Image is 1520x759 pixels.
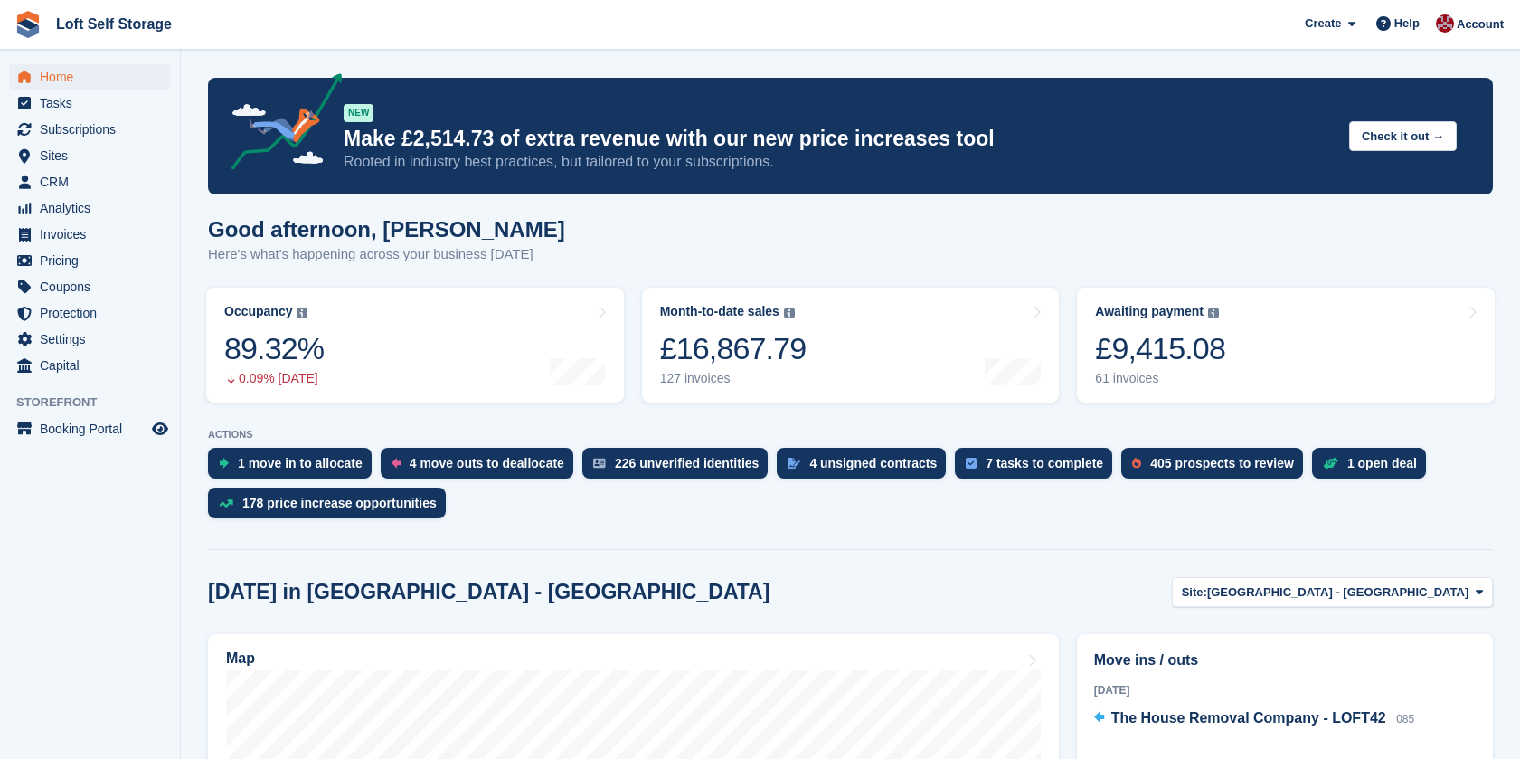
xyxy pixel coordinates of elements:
[593,458,606,469] img: verify_identity-adf6edd0f0f0b5bbfe63781bf79b02c33cf7c696d77639b501bdc392416b5a36.svg
[9,90,171,116] a: menu
[1305,14,1341,33] span: Create
[208,448,381,488] a: 1 move in to allocate
[40,248,148,273] span: Pricing
[809,456,937,470] div: 4 unsigned contracts
[208,244,565,265] p: Here's what's happening across your business [DATE]
[208,580,769,604] h2: [DATE] in [GEOGRAPHIC_DATA] - [GEOGRAPHIC_DATA]
[40,90,148,116] span: Tasks
[660,371,807,386] div: 127 invoices
[344,104,373,122] div: NEW
[410,456,564,470] div: 4 move outs to deallocate
[297,308,307,318] img: icon-info-grey-7440780725fd019a000dd9b08b2336e03edf1995a4989e88bcd33f0948082b44.svg
[381,448,582,488] a: 4 move outs to deallocate
[1182,583,1207,602] span: Site:
[9,248,171,273] a: menu
[40,327,148,352] span: Settings
[208,488,455,527] a: 178 price increase opportunities
[1207,583,1468,602] span: [GEOGRAPHIC_DATA] - [GEOGRAPHIC_DATA]
[9,353,171,378] a: menu
[208,217,565,242] h1: Good afternoon, [PERSON_NAME]
[9,64,171,90] a: menu
[1094,707,1415,731] a: The House Removal Company - LOFT42 085
[40,416,148,441] span: Booking Portal
[9,416,171,441] a: menu
[9,195,171,221] a: menu
[1095,330,1225,367] div: £9,415.08
[1094,650,1476,671] h2: Move ins / outs
[40,195,148,221] span: Analytics
[1172,577,1493,607] button: Site: [GEOGRAPHIC_DATA] - [GEOGRAPHIC_DATA]
[1436,14,1454,33] img: James Johnson
[777,448,955,488] a: 4 unsigned contracts
[392,458,401,469] img: move_outs_to_deallocate_icon-f764333ba52eb49d3ac5e1228854f67142a1ed5810a6f6cc68b1a99e826820c5.svg
[1312,448,1435,488] a: 1 open deal
[582,448,778,488] a: 226 unverified identities
[40,274,148,299] span: Coupons
[1347,456,1417,470] div: 1 open deal
[224,371,324,386] div: 0.09% [DATE]
[9,300,171,326] a: menu
[1095,304,1204,319] div: Awaiting payment
[40,300,148,326] span: Protection
[784,308,795,318] img: icon-info-grey-7440780725fd019a000dd9b08b2336e03edf1995a4989e88bcd33f0948082b44.svg
[615,456,760,470] div: 226 unverified identities
[9,222,171,247] a: menu
[788,458,800,469] img: contract_signature_icon-13c848040528278c33f63329250d36e43548de30e8caae1d1a13099fd9432cc5.svg
[1457,15,1504,33] span: Account
[344,126,1335,152] p: Make £2,514.73 of extra revenue with our new price increases tool
[9,143,171,168] a: menu
[1095,371,1225,386] div: 61 invoices
[224,304,292,319] div: Occupancy
[49,9,179,39] a: Loft Self Storage
[660,304,779,319] div: Month-to-date sales
[1121,448,1312,488] a: 405 prospects to review
[1077,288,1495,403] a: Awaiting payment £9,415.08 61 invoices
[208,429,1493,441] p: ACTIONS
[660,330,807,367] div: £16,867.79
[219,458,229,469] img: move_ins_to_allocate_icon-fdf77a2bb77ea45bf5b3d319d69a93e2d87916cf1d5bf7949dd705db3b84f3ca.svg
[1150,456,1294,470] div: 405 prospects to review
[40,222,148,247] span: Invoices
[238,456,363,470] div: 1 move in to allocate
[1349,121,1457,151] button: Check it out →
[986,456,1103,470] div: 7 tasks to complete
[224,330,324,367] div: 89.32%
[226,650,255,667] h2: Map
[966,458,977,469] img: task-75834270c22a3079a89374b754ae025e5fb1db73e45f91037f5363f120a921f8.svg
[14,11,42,38] img: stora-icon-8386f47178a22dfd0bd8f6a31ec36ba5ce8667c1dd55bd0f319d3a0aa187defe.svg
[149,418,171,440] a: Preview store
[40,353,148,378] span: Capital
[1111,710,1386,726] span: The House Removal Company - LOFT42
[206,288,624,403] a: Occupancy 89.32% 0.09% [DATE]
[1396,713,1414,726] span: 085
[40,143,148,168] span: Sites
[216,73,343,176] img: price-adjustments-announcement-icon-8257ccfd72463d97f412b2fc003d46551f7dbcb40ab6d574587a9cd5c0d94...
[344,152,1335,172] p: Rooted in industry best practices, but tailored to your subscriptions.
[40,64,148,90] span: Home
[9,117,171,142] a: menu
[1208,308,1219,318] img: icon-info-grey-7440780725fd019a000dd9b08b2336e03edf1995a4989e88bcd33f0948082b44.svg
[1094,682,1476,698] div: [DATE]
[9,169,171,194] a: menu
[242,496,437,510] div: 178 price increase opportunities
[1394,14,1420,33] span: Help
[9,274,171,299] a: menu
[1323,457,1338,470] img: deal-1b604bf984904fb50ccaf53a9ad4b4a5d6e5aea283cecdc64d6e3604feb123c2.svg
[642,288,1060,403] a: Month-to-date sales £16,867.79 127 invoices
[955,448,1121,488] a: 7 tasks to complete
[9,327,171,352] a: menu
[40,117,148,142] span: Subscriptions
[16,394,180,412] span: Storefront
[219,499,233,508] img: price_increase_opportunities-93ffe204e8149a01c8c9dc8f82e8f89637d9d84a8eef4429ea346261dce0b2c0.svg
[1132,458,1141,469] img: prospect-51fa495bee0391a8d652442698ab0144808aea92771e9ea1ae160a38d050c398.svg
[40,169,148,194] span: CRM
